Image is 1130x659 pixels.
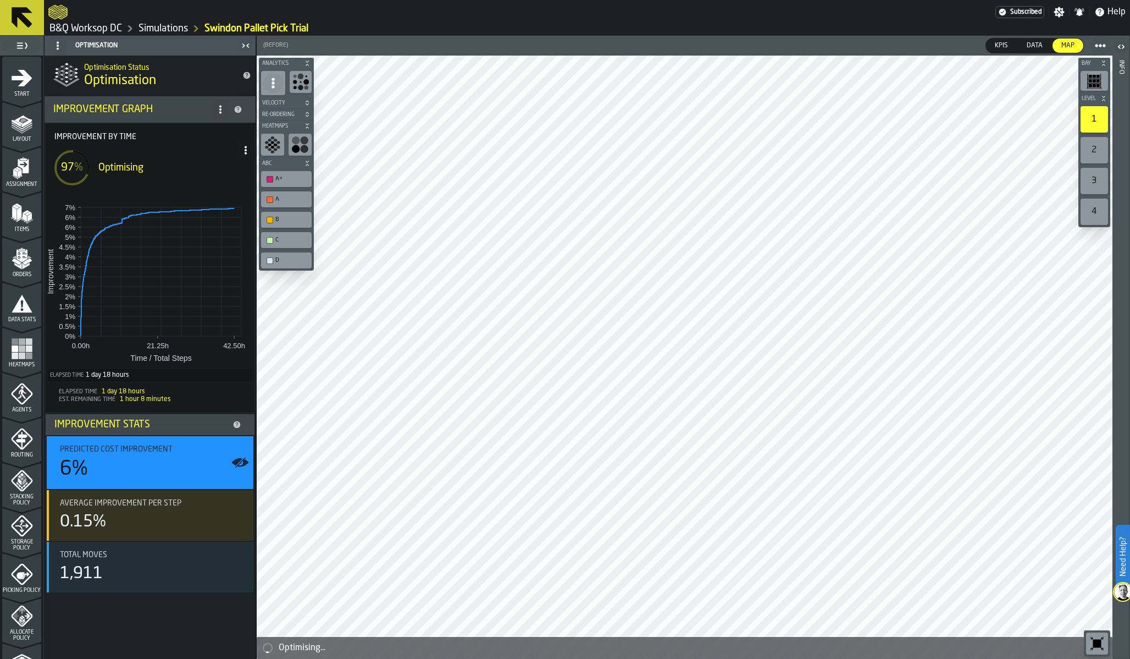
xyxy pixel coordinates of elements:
[275,237,308,244] div: C
[231,436,249,489] label: button-toggle-Show on Map
[59,389,97,395] span: Elapsed Time
[49,23,122,35] a: link-to-/wh/i/15c7d959-c638-4b83-a22d-531b306f71a1
[2,587,41,594] span: Picking Policy
[260,123,302,129] span: Heatmaps
[263,255,309,266] div: D
[238,39,253,52] label: button-toggle-Close me
[1117,526,1129,587] label: Need Help?
[60,512,106,532] div: 0.15%
[1078,69,1110,93] div: button-toolbar-undefined
[2,463,41,507] li: menu Stacking Policy
[2,407,41,413] span: Agents
[204,23,308,35] a: link-to-/wh/i/15c7d959-c638-4b83-a22d-531b306f71a1/simulations/e2c5d189-c0cd-4a1e-9100-c9db92535921
[259,230,314,250] div: button-toolbar-undefined
[1079,61,1098,67] span: Bay
[1053,39,1083,53] div: thumb
[1078,196,1110,227] div: button-toolbar-undefined
[65,213,75,222] text: 6%
[47,490,253,541] div: stat-Average Improvement Per Step
[2,452,41,458] span: Routing
[1057,41,1079,51] span: Map
[60,499,245,508] div: Title
[275,257,308,264] div: D
[260,100,302,106] span: Velocity
[47,542,253,592] div: stat-Total Moves
[65,253,75,261] text: 4%
[54,133,254,141] span: Improvement by time
[275,175,308,183] div: A+
[1052,38,1084,53] label: button-switch-multi-Map
[45,56,256,95] div: title-Optimisation
[1078,93,1110,104] button: button-
[1078,104,1110,135] div: button-toolbar-undefined
[2,57,41,101] li: menu Start
[1078,166,1110,196] div: button-toolbar-undefined
[259,635,321,657] a: logo-header
[2,362,41,368] span: Heatmaps
[1010,8,1042,16] span: Subscribed
[260,61,302,67] span: Analytics
[2,372,41,416] li: menu Agents
[1081,106,1108,133] div: 1
[263,194,309,205] div: A
[1079,96,1098,102] span: Level
[65,312,75,321] text: 1%
[53,103,212,116] div: Improvement Graph
[74,162,83,173] span: %
[2,629,41,641] span: Allocate Policy
[259,158,314,169] button: button-
[286,131,314,158] div: button-toolbar-undefined
[2,38,41,53] label: button-toggle-Toggle Full Menu
[1017,38,1052,53] label: button-switch-multi-Data
[84,61,234,72] h2: Sub Title
[59,303,75,311] text: 1.5%
[75,42,118,50] span: Optimisation
[139,23,188,35] a: link-to-/wh/i/15c7d959-c638-4b83-a22d-531b306f71a1
[2,598,41,642] li: menu Allocate Policy
[60,445,173,454] span: Predicted Cost Improvement
[60,499,181,508] span: Average Improvement Per Step
[291,136,309,153] svg: show consignee
[1078,58,1110,69] button: button-
[2,192,41,236] li: menu Items
[65,204,75,212] text: 7%
[1081,168,1108,194] div: 3
[1112,36,1129,659] header: Info
[59,322,75,331] text: 0.5%
[65,273,75,281] text: 3%
[275,216,308,223] div: B
[2,508,41,552] li: menu Storage Policy
[2,317,41,323] span: Data Stats
[120,396,171,403] span: 1 hour 8 minutes
[65,332,75,341] text: 0%
[260,112,302,118] span: Re-Ordering
[2,539,41,551] span: Storage Policy
[260,161,302,167] span: ABC
[48,22,1126,35] nav: Breadcrumb
[292,73,309,91] svg: Show Congestion
[259,120,314,131] button: button-
[1084,630,1110,657] div: button-toolbar-undefined
[1081,137,1108,163] div: 2
[1022,41,1047,51] span: Data
[2,136,41,142] span: Layout
[48,369,252,381] div: Total time elapsed since optimization started
[65,293,75,301] text: 2%
[46,124,254,141] label: Title
[2,91,41,97] span: Start
[223,342,245,350] text: 42.50h
[72,342,90,350] text: 0.00h
[2,494,41,506] span: Stacking Policy
[995,6,1044,18] a: link-to-/wh/i/15c7d959-c638-4b83-a22d-531b306f71a1/settings/billing
[1078,135,1110,166] div: button-toolbar-undefined
[263,234,309,246] div: C
[60,564,103,584] div: 1,911
[257,637,1112,659] div: alert-Optimising...
[259,250,314,271] div: button-toolbar-undefined
[995,6,1044,18] div: Menu Subscription
[1049,7,1069,18] label: button-toggle-Settings
[60,551,245,559] div: Title
[65,223,75,232] text: 6%
[61,162,74,173] span: 97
